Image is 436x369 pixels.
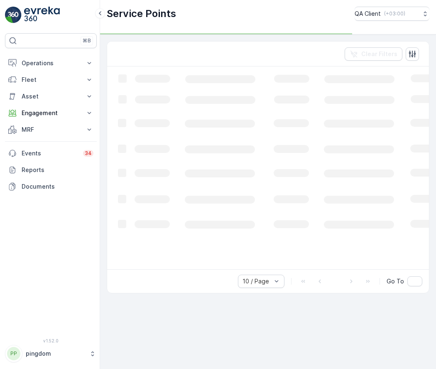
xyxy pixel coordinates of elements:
[5,162,97,178] a: Reports
[22,109,80,117] p: Engagement
[24,7,60,23] img: logo_light-DOdMpM7g.png
[5,55,97,71] button: Operations
[22,125,80,134] p: MRF
[83,37,91,44] p: ⌘B
[5,105,97,121] button: Engagement
[5,121,97,138] button: MRF
[22,76,80,84] p: Fleet
[7,347,20,360] div: PP
[5,178,97,195] a: Documents
[22,92,80,101] p: Asset
[26,349,85,358] p: pingdom
[361,50,397,58] p: Clear Filters
[5,345,97,362] button: PPpingdom
[5,88,97,105] button: Asset
[355,7,429,21] button: QA Client(+03:00)
[5,7,22,23] img: logo
[22,166,93,174] p: Reports
[5,145,97,162] a: Events34
[5,71,97,88] button: Fleet
[22,182,93,191] p: Documents
[107,7,176,20] p: Service Points
[5,338,97,343] span: v 1.52.0
[22,149,78,157] p: Events
[345,47,402,61] button: Clear Filters
[22,59,80,67] p: Operations
[387,277,404,285] span: Go To
[355,10,381,18] p: QA Client
[384,10,405,17] p: ( +03:00 )
[85,150,92,157] p: 34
